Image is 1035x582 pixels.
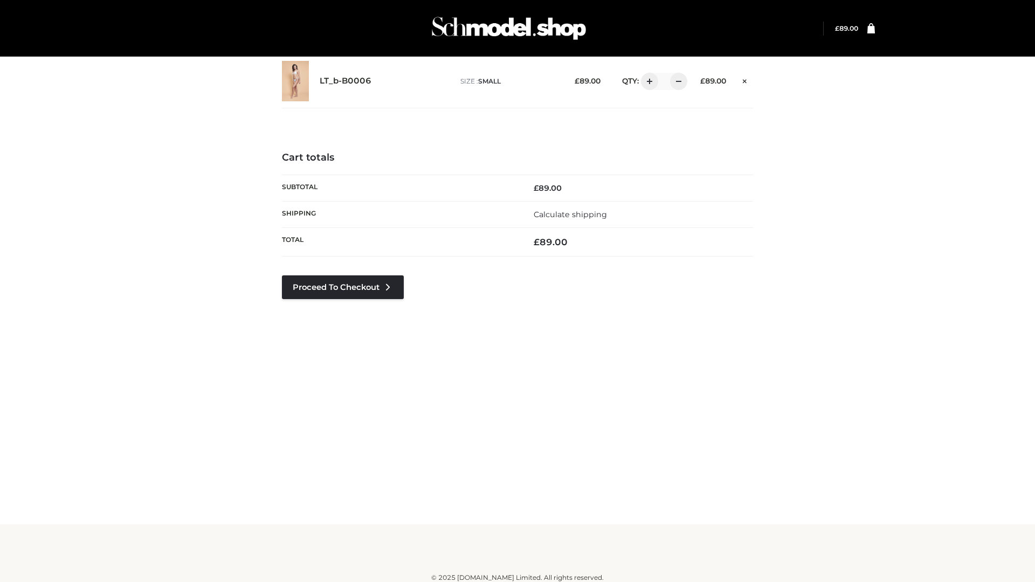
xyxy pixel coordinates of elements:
bdi: 89.00 [700,77,726,85]
h4: Cart totals [282,152,753,164]
a: LT_b-B0006 [320,76,371,86]
span: £ [700,77,705,85]
span: £ [575,77,579,85]
bdi: 89.00 [534,237,568,247]
bdi: 89.00 [575,77,601,85]
span: £ [534,183,539,193]
th: Total [282,228,517,257]
th: Subtotal [282,175,517,201]
span: £ [534,237,540,247]
bdi: 89.00 [835,24,858,32]
img: Schmodel Admin 964 [428,7,590,50]
a: Remove this item [737,73,753,87]
span: SMALL [478,77,501,85]
span: £ [835,24,839,32]
a: £89.00 [835,24,858,32]
img: LT_b-B0006 - SMALL [282,61,309,101]
a: Proceed to Checkout [282,275,404,299]
p: size : [460,77,558,86]
div: QTY: [611,73,684,90]
th: Shipping [282,201,517,227]
a: Calculate shipping [534,210,607,219]
bdi: 89.00 [534,183,562,193]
